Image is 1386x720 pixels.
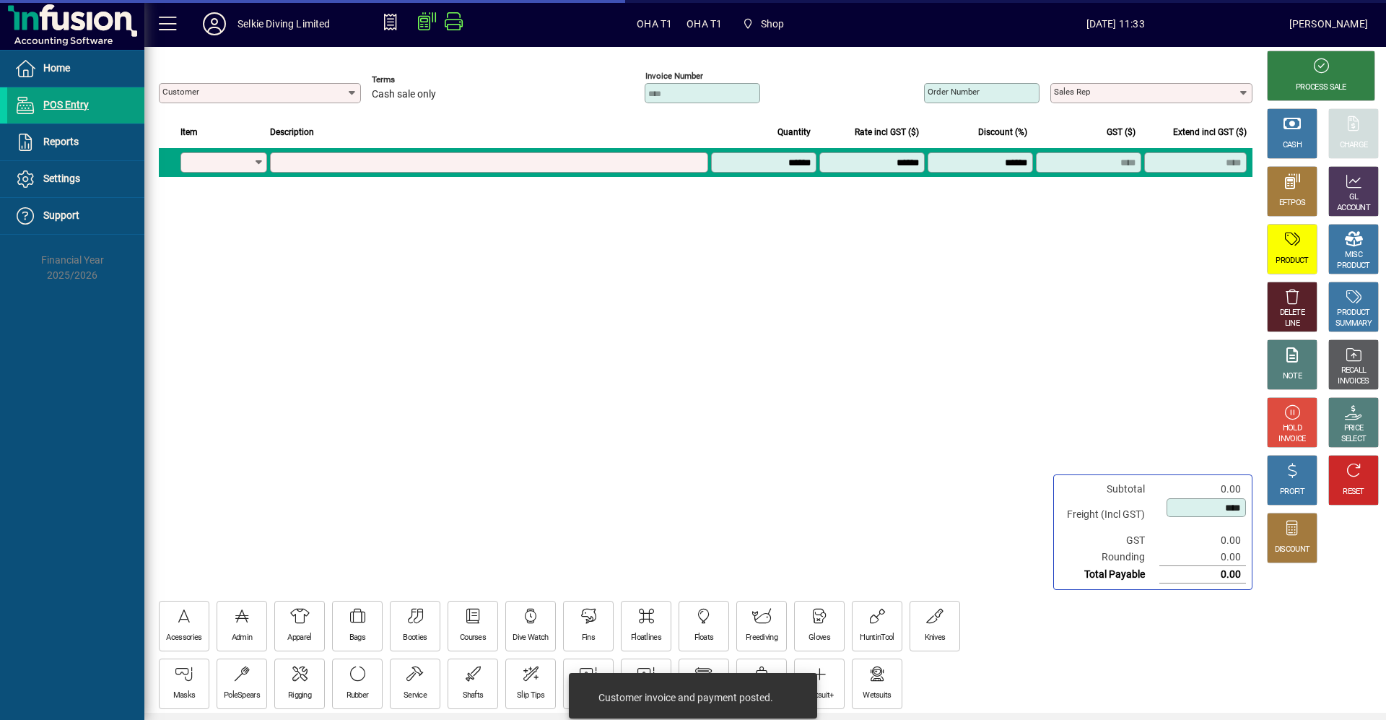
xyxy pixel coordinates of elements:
[224,690,260,701] div: PoleSpears
[1338,376,1369,387] div: INVOICES
[1344,423,1364,434] div: PRICE
[805,690,833,701] div: Wetsuit+
[404,690,427,701] div: Service
[1285,318,1299,329] div: LINE
[1159,481,1246,498] td: 0.00
[349,633,365,643] div: Bags
[403,633,427,643] div: Booties
[761,12,785,35] span: Shop
[694,633,714,643] div: Floats
[7,124,144,160] a: Reports
[1289,12,1368,35] div: [PERSON_NAME]
[1060,481,1159,498] td: Subtotal
[942,12,1289,35] span: [DATE] 11:33
[288,690,311,701] div: Rigging
[287,633,311,643] div: Apparel
[1276,256,1308,266] div: PRODUCT
[1340,140,1368,151] div: CHARGE
[232,633,253,643] div: Admin
[1283,371,1302,382] div: NOTE
[270,124,314,140] span: Description
[736,11,790,37] span: Shop
[1341,434,1367,445] div: SELECT
[1345,250,1362,261] div: MISC
[637,12,672,35] span: OHA T1
[1341,365,1367,376] div: RECALL
[1283,423,1302,434] div: HOLD
[687,12,722,35] span: OHA T1
[1335,318,1372,329] div: SUMMARY
[1159,566,1246,584] td: 0.00
[978,124,1027,140] span: Discount (%)
[777,124,811,140] span: Quantity
[173,690,196,701] div: Masks
[1275,545,1309,555] div: DISCOUNT
[513,633,548,643] div: Dive Watch
[463,690,484,701] div: Shafts
[1280,487,1304,498] div: PROFIT
[372,89,436,100] span: Cash sale only
[863,690,891,701] div: Wetsuits
[372,75,458,84] span: Terms
[43,99,89,110] span: POS Entry
[1173,124,1247,140] span: Extend incl GST ($)
[43,173,80,184] span: Settings
[191,11,237,37] button: Profile
[1159,549,1246,566] td: 0.00
[598,690,773,705] div: Customer invoice and payment posted.
[1280,308,1304,318] div: DELETE
[1283,140,1302,151] div: CASH
[1159,532,1246,549] td: 0.00
[1279,198,1306,209] div: EFTPOS
[1343,487,1364,498] div: RESET
[1349,192,1359,203] div: GL
[1060,532,1159,549] td: GST
[162,87,199,97] mat-label: Customer
[7,51,144,87] a: Home
[1060,566,1159,584] td: Total Payable
[1296,82,1346,93] div: PROCESS SALE
[1337,203,1370,214] div: ACCOUNT
[43,62,70,74] span: Home
[1337,308,1369,318] div: PRODUCT
[1060,549,1159,566] td: Rounding
[1060,498,1159,532] td: Freight (Incl GST)
[928,87,980,97] mat-label: Order number
[43,209,79,221] span: Support
[7,198,144,234] a: Support
[645,71,703,81] mat-label: Invoice number
[166,633,201,643] div: Acessories
[1337,261,1369,272] div: PRODUCT
[237,12,331,35] div: Selkie Diving Limited
[855,124,919,140] span: Rate incl GST ($)
[582,633,595,643] div: Fins
[1107,124,1136,140] span: GST ($)
[808,633,830,643] div: Gloves
[43,136,79,147] span: Reports
[517,690,544,701] div: Slip Tips
[1278,434,1305,445] div: INVOICE
[746,633,777,643] div: Freediving
[1054,87,1090,97] mat-label: Sales rep
[925,633,946,643] div: Knives
[631,633,661,643] div: Floatlines
[860,633,894,643] div: HuntinTool
[346,690,369,701] div: Rubber
[460,633,486,643] div: Courses
[180,124,198,140] span: Item
[7,161,144,197] a: Settings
